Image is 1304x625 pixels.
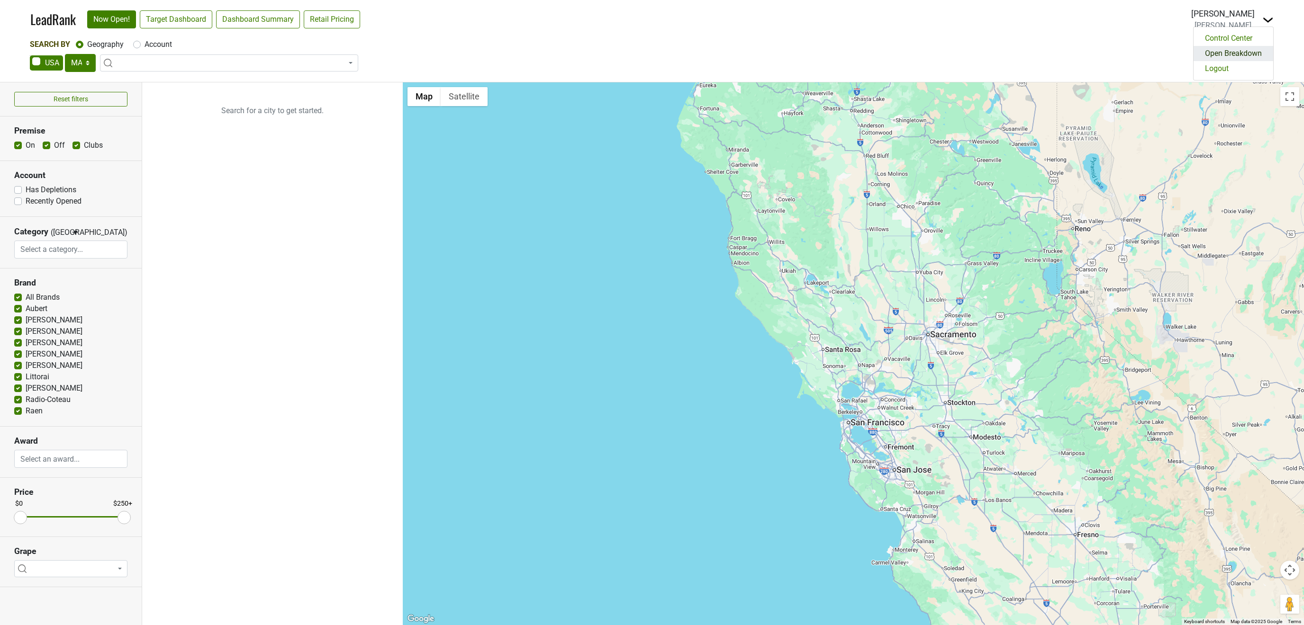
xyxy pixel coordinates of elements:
div: Dropdown Menu [1193,27,1274,80]
label: Recently Opened [26,196,81,207]
button: Keyboard shortcuts [1184,618,1225,625]
div: $250+ [113,499,132,509]
label: [PERSON_NAME] [26,348,82,360]
h3: Account [14,170,127,180]
label: Has Depletions [26,184,76,196]
label: [PERSON_NAME] [26,383,82,394]
div: $0 [15,499,23,509]
span: Search By [30,40,70,49]
a: Target Dashboard [140,10,212,28]
label: [PERSON_NAME] [26,314,82,326]
label: Off [54,140,65,151]
a: Open this area in Google Maps (opens a new window) [405,613,436,625]
input: Select a category... [15,241,127,259]
a: Now Open! [87,10,136,28]
h3: Category [14,227,48,237]
h3: Award [14,436,127,446]
p: Search for a city to get started. [142,82,403,139]
h3: Grape [14,546,127,556]
span: [PERSON_NAME] [1195,21,1251,30]
img: Google [405,613,436,625]
h3: Brand [14,278,127,288]
span: Map data ©2025 Google [1231,619,1282,624]
button: Drag Pegman onto the map to open Street View [1280,595,1299,614]
div: [PERSON_NAME] [1191,8,1255,20]
h3: Price [14,487,127,497]
a: Dashboard Summary [216,10,300,28]
button: Reset filters [14,92,127,107]
label: Littorai [26,371,49,383]
label: [PERSON_NAME] [26,337,82,348]
span: ([GEOGRAPHIC_DATA]) [51,227,70,241]
span: ▼ [72,228,79,237]
h3: Premise [14,126,127,136]
input: Select an award... [15,450,127,468]
label: Aubert [26,303,47,314]
img: Dropdown Menu [1262,14,1274,26]
label: Raen [26,405,43,417]
a: Terms (opens in new tab) [1288,619,1301,624]
button: Map camera controls [1280,561,1299,580]
label: Geography [87,39,124,50]
label: Account [145,39,172,50]
button: Toggle fullscreen view [1280,87,1299,106]
label: [PERSON_NAME] [26,360,82,371]
a: LeadRank [30,9,76,29]
label: [PERSON_NAME] [26,326,82,337]
label: All Brands [26,292,60,303]
button: Show street map [407,87,441,106]
a: Open Breakdown [1194,46,1273,61]
label: Clubs [84,140,103,151]
label: On [26,140,35,151]
a: Control Center [1194,31,1273,46]
a: Logout [1194,61,1273,76]
label: Radio-Coteau [26,394,71,405]
a: Retail Pricing [304,10,360,28]
button: Show satellite imagery [441,87,488,106]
